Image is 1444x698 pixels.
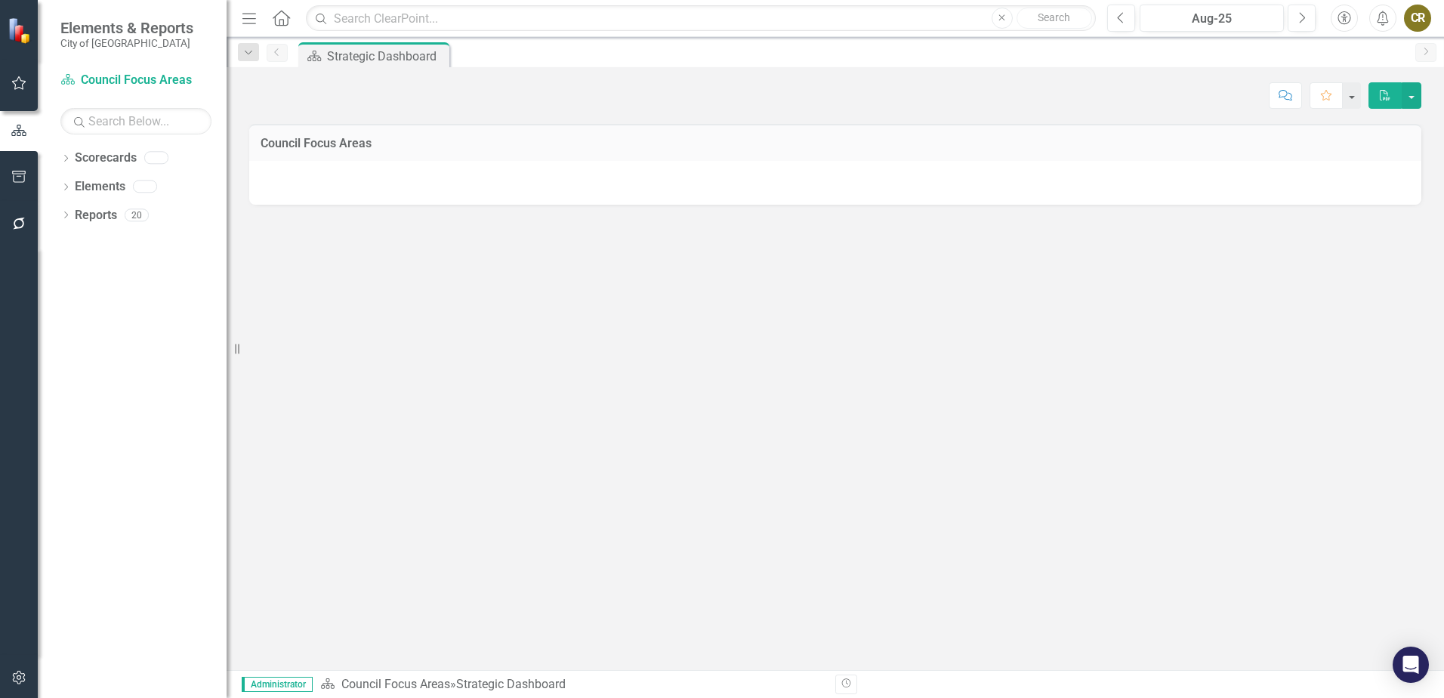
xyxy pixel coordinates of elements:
a: Scorecards [75,150,137,167]
a: Council Focus Areas [341,677,450,691]
img: ClearPoint Strategy [8,17,34,43]
span: Search [1038,11,1070,23]
div: 20 [125,208,149,221]
button: Aug-25 [1140,5,1284,32]
a: Council Focus Areas [60,72,211,89]
span: Elements & Reports [60,19,193,37]
div: Aug-25 [1145,10,1279,28]
div: Strategic Dashboard [456,677,566,691]
small: City of [GEOGRAPHIC_DATA] [60,37,193,49]
div: Open Intercom Messenger [1393,647,1429,683]
div: Strategic Dashboard [327,47,446,66]
a: Reports [75,207,117,224]
button: Search [1017,8,1092,29]
h3: Council Focus Areas [261,137,1410,150]
a: Elements [75,178,125,196]
input: Search ClearPoint... [306,5,1096,32]
span: Administrator [242,677,313,692]
div: » [320,676,824,693]
input: Search Below... [60,108,211,134]
button: CR [1404,5,1431,32]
